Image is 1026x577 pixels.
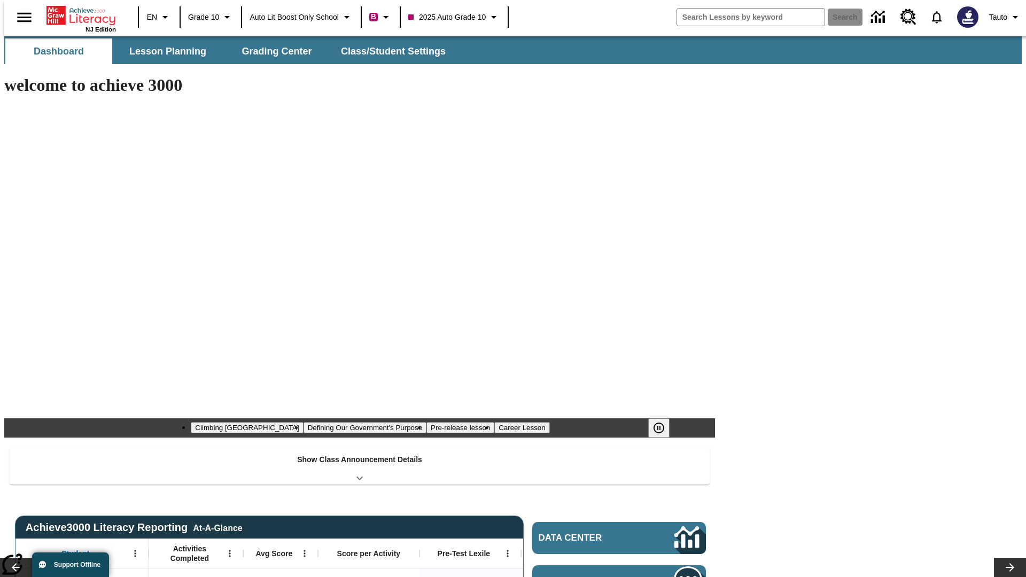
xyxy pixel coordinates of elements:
button: Lesson carousel, Next [994,558,1026,577]
button: School: Auto Lit Boost only School, Select your school [245,7,357,27]
span: Achieve3000 Literacy Reporting [26,521,243,534]
button: Open Menu [127,545,143,562]
span: Grade 10 [188,12,219,23]
span: B [371,10,376,24]
button: Language: EN, Select a language [142,7,176,27]
div: Home [46,4,116,33]
span: Data Center [539,533,639,543]
p: Show Class Announcement Details [297,454,422,465]
input: search field [677,9,825,26]
span: Auto Lit Boost only School [250,12,339,23]
span: Activities Completed [154,544,225,563]
div: Show Class Announcement Details [10,448,710,485]
button: Slide 3 Pre-release lesson [426,422,494,433]
div: SubNavbar [4,36,1022,64]
span: Score per Activity [337,549,401,558]
button: Open Menu [222,545,238,562]
button: Grading Center [223,38,330,64]
img: Avatar [957,6,978,28]
h1: welcome to achieve 3000 [4,75,715,95]
button: Slide 4 Career Lesson [494,422,549,433]
button: Class: 2025 Auto Grade 10, Select your class [404,7,504,27]
span: Pre-Test Lexile [438,549,491,558]
span: NJ Edition [85,26,116,33]
span: 2025 Auto Grade 10 [408,12,486,23]
div: Pause [648,418,680,438]
span: Avg Score [255,549,292,558]
a: Notifications [923,3,951,31]
button: Open side menu [9,2,40,33]
button: Slide 2 Defining Our Government's Purpose [304,422,426,433]
span: Student [61,549,89,558]
a: Home [46,5,116,26]
button: Slide 1 Climbing Mount Tai [191,422,303,433]
button: Lesson Planning [114,38,221,64]
button: Boost Class color is violet red. Change class color [365,7,397,27]
button: Select a new avatar [951,3,985,31]
a: Resource Center, Will open in new tab [894,3,923,32]
button: Profile/Settings [985,7,1026,27]
span: Support Offline [54,561,100,568]
button: Grade: Grade 10, Select a grade [184,7,238,27]
a: Data Center [865,3,894,32]
button: Open Menu [297,545,313,562]
div: At-A-Glance [193,521,242,533]
button: Class/Student Settings [332,38,454,64]
button: Open Menu [500,545,516,562]
button: Pause [648,418,670,438]
a: Data Center [532,522,706,554]
span: EN [147,12,157,23]
button: Dashboard [5,38,112,64]
span: Tauto [989,12,1007,23]
div: SubNavbar [4,38,455,64]
button: Support Offline [32,552,109,577]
